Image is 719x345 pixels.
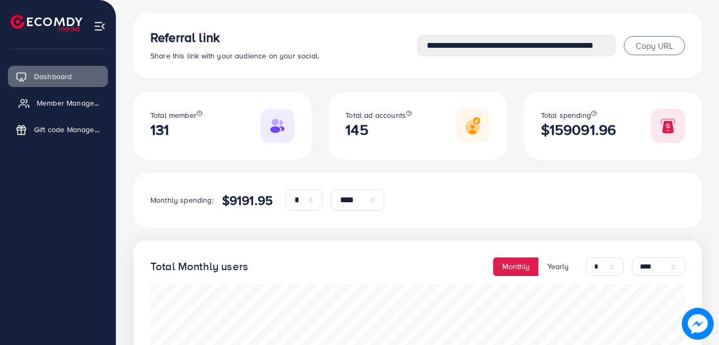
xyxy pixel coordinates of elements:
[8,92,108,114] a: Member Management
[493,257,539,276] button: Monthly
[150,110,197,120] span: Total member
[345,121,412,139] h2: 145
[150,260,248,273] h4: Total Monthly users
[150,50,319,61] span: Share this link with your audience on your social.
[8,66,108,87] a: Dashboard
[34,71,72,82] span: Dashboard
[683,309,712,338] img: image
[11,15,82,31] img: logo
[624,36,685,55] button: Copy URL
[651,109,685,143] img: Responsive image
[222,193,273,208] h4: $9191.95
[8,119,108,140] a: Gift code Management
[150,30,418,45] h3: Referral link
[34,124,100,135] span: Gift code Management
[345,110,406,120] span: Total ad accounts
[541,121,616,139] h2: $159091.96
[94,20,106,32] img: menu
[150,194,214,206] p: Monthly spending:
[541,110,591,120] span: Total spending
[636,40,673,51] span: Copy URL
[538,257,578,276] button: Yearly
[37,98,103,108] span: Member Management
[260,109,294,143] img: Responsive image
[456,109,490,143] img: Responsive image
[150,121,202,139] h2: 131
